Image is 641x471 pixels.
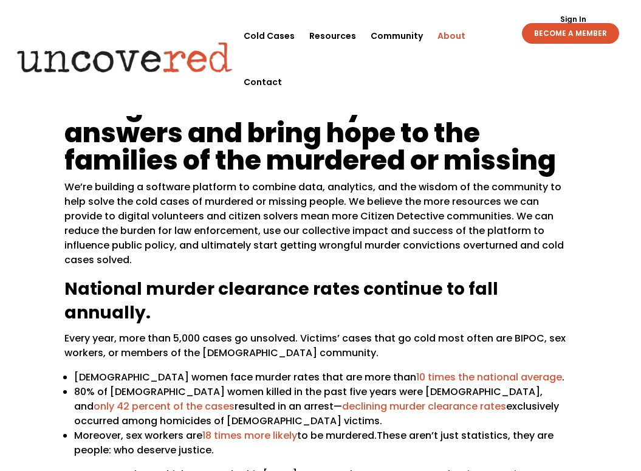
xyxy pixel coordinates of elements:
[64,277,498,325] span: National murder clearance rates continue to fall annually.
[202,428,297,442] a: 18 times more likely
[244,13,295,59] a: Cold Cases
[554,16,593,23] a: Sign In
[522,23,619,44] a: BECOME A MEMBER
[64,92,577,180] h1: Using the community to uncover answers and bring hope to the families of the murdered or missing
[94,399,235,413] a: only 42 percent of the cases
[416,370,562,384] a: 10 times the national average
[74,385,559,428] span: 80% of [DEMOGRAPHIC_DATA] women killed in the past five years were [DEMOGRAPHIC_DATA], and result...
[7,33,243,81] img: Uncovered logo
[74,370,564,384] span: [DEMOGRAPHIC_DATA] women face murder rates that are more than .
[64,331,566,360] span: Every year, more than 5,000 cases go unsolved. Victims’ cases that go cold most often are BIPOC, ...
[342,399,506,413] a: declining murder clearance rates
[74,428,377,442] span: Moreover, sex workers are to be murdered.
[64,180,577,277] p: We’re building a software platform to combine data, analytics, and the wisdom of the community to...
[244,59,282,105] a: Contact
[74,428,554,457] span: These aren’t just statistics, they are people: who deserve justice.
[371,13,423,59] a: Community
[437,13,465,59] a: About
[309,13,356,59] a: Resources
